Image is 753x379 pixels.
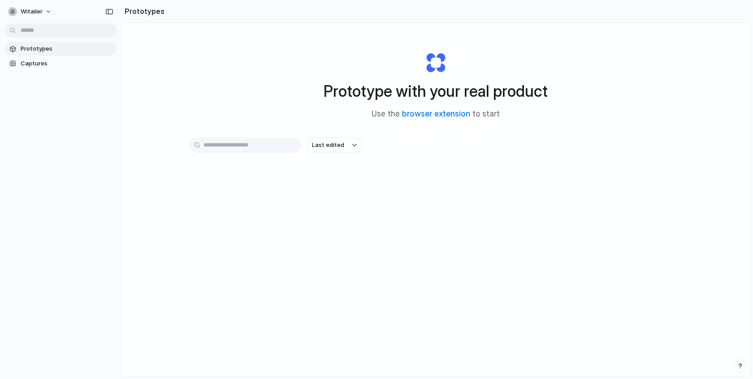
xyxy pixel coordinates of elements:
button: Last edited [307,138,362,153]
span: Witailer [21,7,43,16]
a: Prototypes [4,42,117,56]
a: Captures [4,57,117,70]
a: browser extension [402,109,470,118]
span: Captures [21,59,113,68]
h2: Prototypes [121,6,164,17]
button: Witailer [4,4,56,19]
span: Last edited [312,141,344,150]
h1: Prototype with your real product [324,79,548,103]
span: Prototypes [21,44,113,53]
span: Use the to start [372,108,500,120]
